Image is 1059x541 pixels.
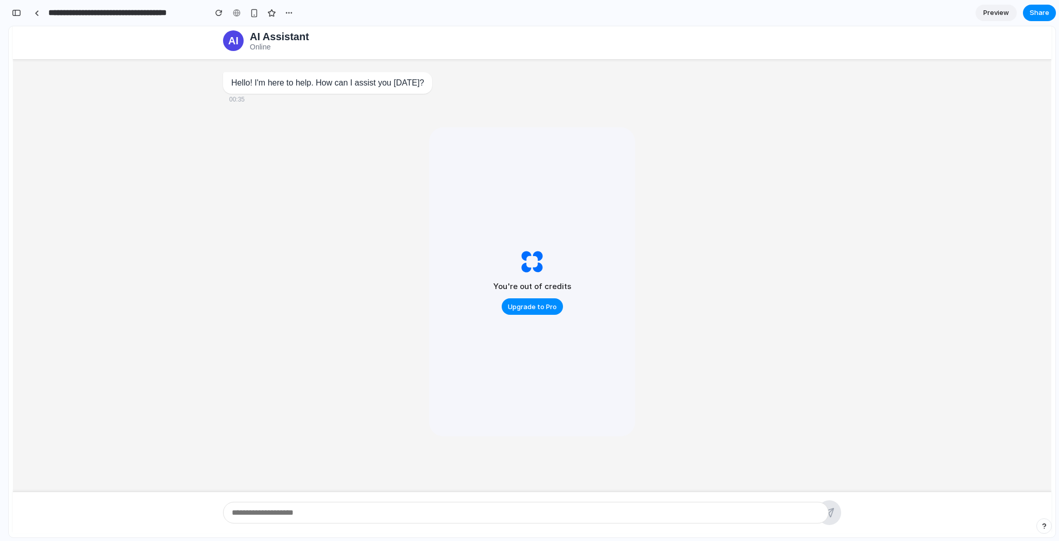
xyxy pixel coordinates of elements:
[508,302,557,312] span: Upgrade to Pro
[241,5,300,16] h1: AI Assistant
[1023,5,1056,21] button: Share
[502,298,563,315] button: Upgrade to Pro
[976,5,1017,21] a: Preview
[493,281,571,293] h2: You're out of credits
[241,16,300,25] p: Online
[214,46,423,67] div: Hello! I'm here to help. How can I assist you [DATE]?
[983,8,1009,18] span: Preview
[1030,8,1049,18] span: Share
[214,70,423,77] span: 00:35
[214,4,235,25] div: AI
